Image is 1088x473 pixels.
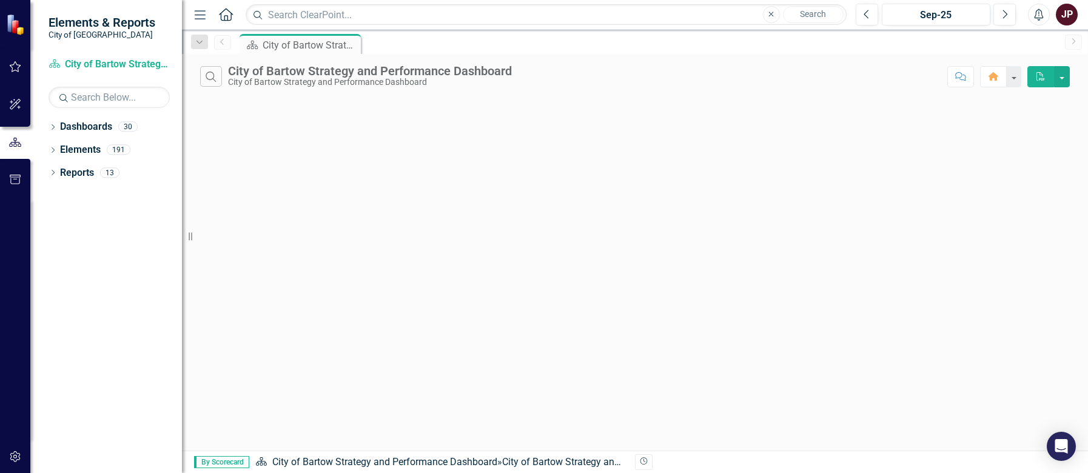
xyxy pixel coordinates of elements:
div: 30 [118,122,138,132]
div: 191 [107,145,130,155]
button: Sep-25 [882,4,990,25]
input: Search Below... [49,87,170,108]
button: Search [783,6,844,23]
div: City of Bartow Strategy and Performance Dashboard [228,78,512,87]
div: » [255,455,626,469]
a: Dashboards [60,120,112,134]
span: Elements & Reports [49,15,155,30]
a: Reports [60,166,94,180]
button: JP [1056,4,1078,25]
span: Search [800,9,826,19]
small: City of [GEOGRAPHIC_DATA] [49,30,155,39]
div: Open Intercom Messenger [1047,432,1076,461]
div: Sep-25 [886,8,986,22]
input: Search ClearPoint... [246,4,847,25]
a: City of Bartow Strategy and Performance Dashboard [272,456,497,468]
img: ClearPoint Strategy [6,13,27,35]
a: Elements [60,143,101,157]
a: City of Bartow Strategy and Performance Dashboard [49,58,170,72]
div: City of Bartow Strategy and Performance Dashboard [228,64,512,78]
span: By Scorecard [194,456,249,468]
div: City of Bartow Strategy and Performance Dashboard [502,456,727,468]
div: City of Bartow Strategy and Performance Dashboard [263,38,358,53]
div: 13 [100,167,119,178]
